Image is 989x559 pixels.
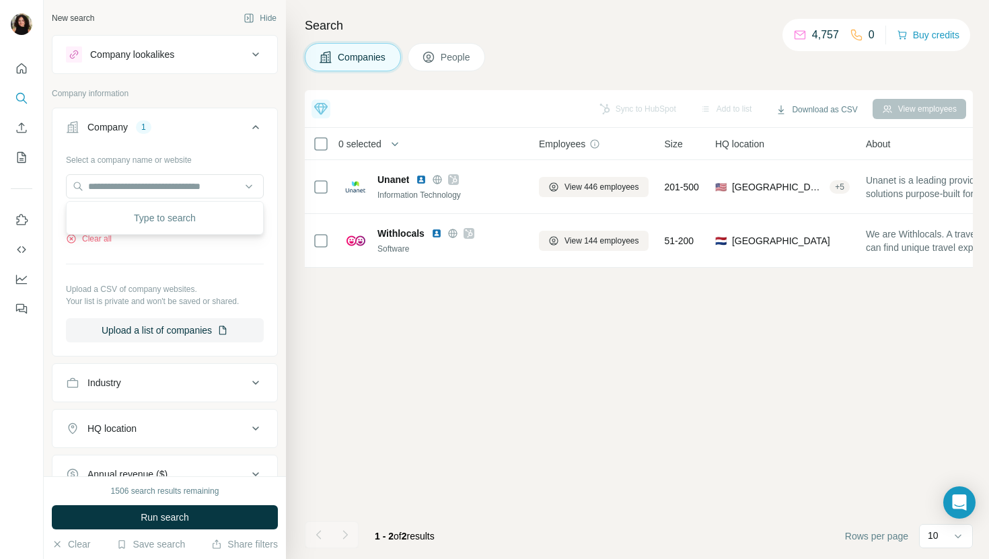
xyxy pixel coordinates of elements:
[66,233,112,245] button: Clear all
[52,111,277,149] button: Company1
[375,531,435,542] span: results
[116,537,185,551] button: Save search
[564,181,639,193] span: View 446 employees
[52,367,277,399] button: Industry
[441,50,472,64] span: People
[943,486,976,519] div: Open Intercom Messenger
[11,145,32,170] button: My lists
[141,511,189,524] span: Run search
[11,237,32,262] button: Use Surfe API
[11,57,32,81] button: Quick start
[11,297,32,321] button: Feedback
[87,120,128,134] div: Company
[665,180,699,194] span: 201-500
[375,531,394,542] span: 1 - 2
[234,8,286,28] button: Hide
[66,149,264,166] div: Select a company name or website
[377,189,523,201] div: Information Technology
[869,27,875,43] p: 0
[928,529,939,542] p: 10
[830,181,850,193] div: + 5
[665,137,683,151] span: Size
[338,137,381,151] span: 0 selected
[715,137,764,151] span: HQ location
[66,318,264,342] button: Upload a list of companies
[52,38,277,71] button: Company lookalikes
[732,180,824,194] span: [GEOGRAPHIC_DATA], [US_STATE]
[52,12,94,24] div: New search
[897,26,959,44] button: Buy credits
[766,100,867,120] button: Download as CSV
[52,412,277,445] button: HQ location
[211,537,278,551] button: Share filters
[11,208,32,232] button: Use Surfe on LinkedIn
[732,234,830,248] span: [GEOGRAPHIC_DATA]
[539,231,649,251] button: View 144 employees
[345,176,367,198] img: Logo of Unanet
[11,13,32,35] img: Avatar
[715,180,727,194] span: 🇺🇸
[52,458,277,490] button: Annual revenue ($)
[87,376,121,389] div: Industry
[431,228,442,239] img: LinkedIn logo
[52,87,278,100] p: Company information
[539,137,585,151] span: Employees
[377,173,409,186] span: Unanet
[90,48,174,61] div: Company lookalikes
[52,505,278,529] button: Run search
[416,174,427,185] img: LinkedIn logo
[845,529,908,543] span: Rows per page
[11,116,32,140] button: Enrich CSV
[305,16,973,35] h4: Search
[665,234,694,248] span: 51-200
[87,468,168,481] div: Annual revenue ($)
[564,235,639,247] span: View 144 employees
[66,295,264,307] p: Your list is private and won't be saved or shared.
[866,137,891,151] span: About
[812,27,839,43] p: 4,757
[52,537,90,551] button: Clear
[87,422,137,435] div: HQ location
[69,204,260,231] div: Type to search
[66,283,264,295] p: Upload a CSV of company websites.
[11,86,32,110] button: Search
[338,50,387,64] span: Companies
[394,531,402,542] span: of
[402,531,407,542] span: 2
[715,234,727,248] span: 🇳🇱
[539,177,649,197] button: View 446 employees
[11,267,32,291] button: Dashboard
[136,121,151,133] div: 1
[377,243,523,255] div: Software
[111,485,219,497] div: 1506 search results remaining
[345,230,367,252] img: Logo of Withlocals
[377,227,425,240] span: Withlocals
